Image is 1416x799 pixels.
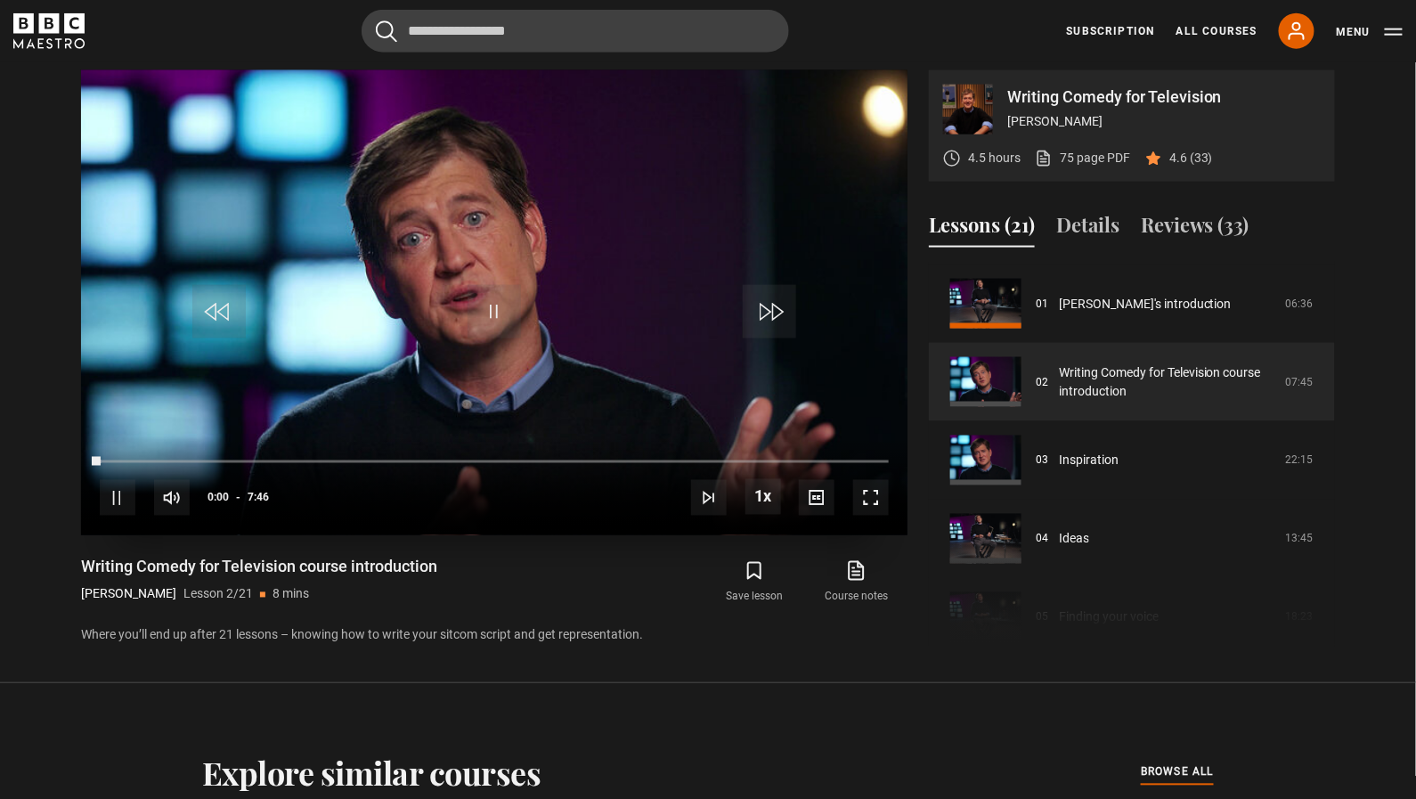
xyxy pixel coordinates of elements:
[1067,23,1155,39] a: Subscription
[1059,530,1089,549] a: Ideas
[1059,452,1119,470] a: Inspiration
[1007,112,1321,131] p: [PERSON_NAME]
[806,557,907,608] a: Course notes
[81,626,907,645] p: Where you’ll end up after 21 lessons – knowing how to write your sitcom script and get representa...
[853,480,889,516] button: Fullscreen
[100,461,889,464] div: Progress Bar
[799,480,834,516] button: Captions
[154,480,190,516] button: Mute
[704,557,805,608] button: Save lesson
[1141,763,1214,783] a: browse all
[968,149,1021,167] p: 4.5 hours
[1336,23,1403,41] button: Toggle navigation
[376,20,397,43] button: Submit the search query
[1141,763,1214,781] span: browse all
[248,482,269,514] span: 7:46
[1056,210,1119,248] button: Details
[1176,23,1257,39] a: All Courses
[208,482,229,514] span: 0:00
[81,585,176,604] p: [PERSON_NAME]
[929,210,1035,248] button: Lessons (21)
[183,585,253,604] p: Lesson 2/21
[1141,210,1249,248] button: Reviews (33)
[13,13,85,49] svg: BBC Maestro
[81,557,437,578] h1: Writing Comedy for Television course introduction
[1169,149,1213,167] p: 4.6 (33)
[1059,295,1232,314] a: [PERSON_NAME]'s introduction
[100,480,135,516] button: Pause
[362,10,789,53] input: Search
[236,492,240,504] span: -
[1059,363,1275,401] a: Writing Comedy for Television course introduction
[273,585,309,604] p: 8 mins
[745,479,781,515] button: Playback Rate
[691,480,727,516] button: Next Lesson
[202,754,541,792] h2: Explore similar courses
[81,70,907,535] video-js: Video Player
[1035,149,1130,167] a: 75 page PDF
[1007,89,1321,105] p: Writing Comedy for Television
